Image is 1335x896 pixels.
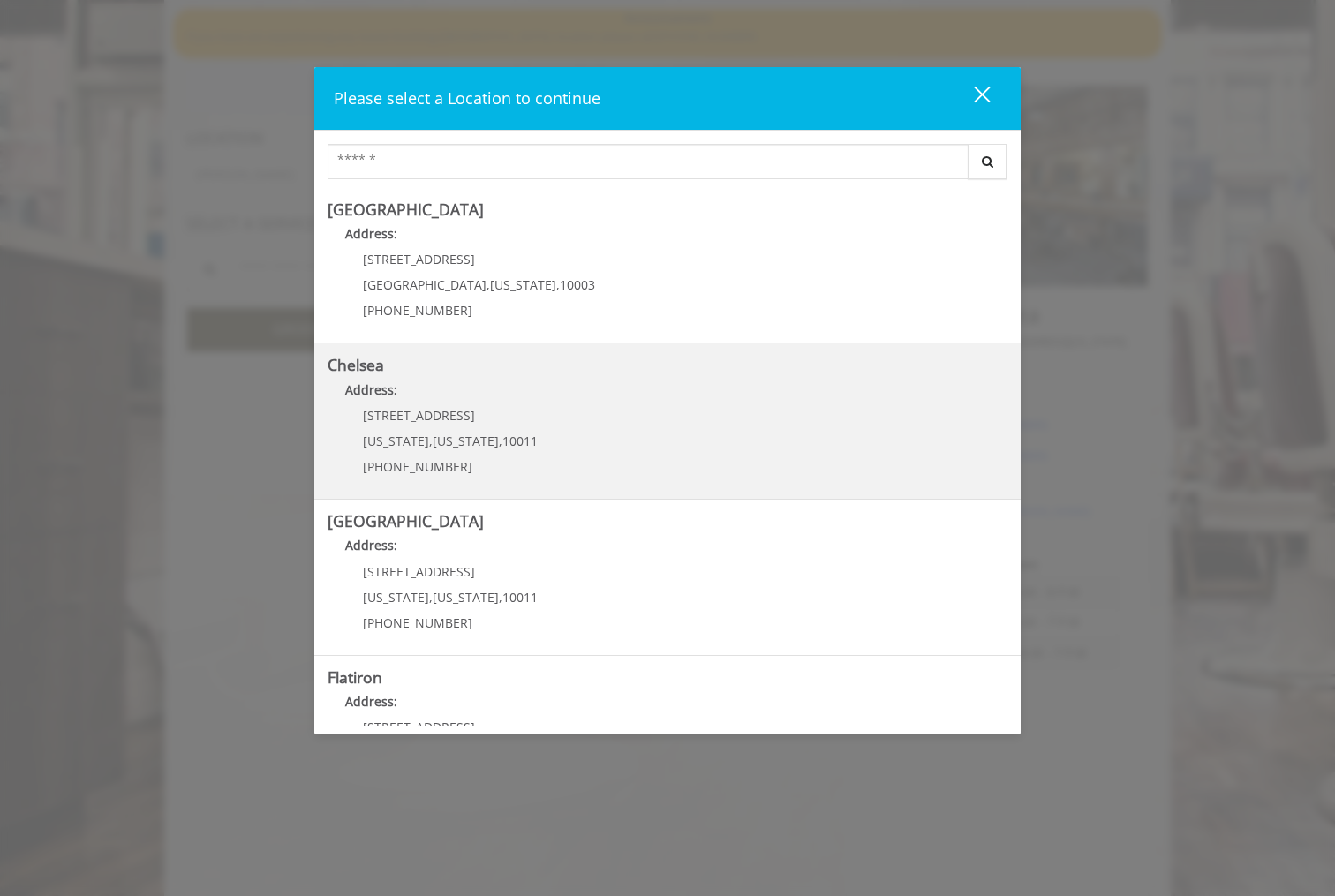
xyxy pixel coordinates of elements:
[328,144,969,179] input: Search Center
[363,407,475,424] span: [STREET_ADDRESS]
[499,433,502,449] span: ,
[490,276,556,293] span: [US_STATE]
[429,433,433,449] span: ,
[363,458,472,475] span: [PHONE_NUMBER]
[328,144,1007,188] div: Center Select
[977,155,998,168] i: Search button
[502,589,538,606] span: 10011
[499,589,502,606] span: ,
[433,433,499,449] span: [US_STATE]
[560,276,595,293] span: 10003
[363,433,429,449] span: [US_STATE]
[486,276,490,293] span: ,
[328,354,384,375] b: Chelsea
[363,614,472,631] span: [PHONE_NUMBER]
[345,381,397,398] b: Address:
[429,589,433,606] span: ,
[345,693,397,710] b: Address:
[334,87,600,109] span: Please select a Location to continue
[328,666,382,688] b: Flatiron
[363,251,475,267] span: [STREET_ADDRESS]
[502,433,538,449] span: 10011
[363,276,486,293] span: [GEOGRAPHIC_DATA]
[941,80,1001,117] button: close dialog
[433,589,499,606] span: [US_STATE]
[345,225,397,242] b: Address:
[328,510,484,531] b: [GEOGRAPHIC_DATA]
[363,302,472,319] span: [PHONE_NUMBER]
[556,276,560,293] span: ,
[363,563,475,580] span: [STREET_ADDRESS]
[345,537,397,553] b: Address:
[328,199,484,220] b: [GEOGRAPHIC_DATA]
[954,85,989,111] div: close dialog
[363,589,429,606] span: [US_STATE]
